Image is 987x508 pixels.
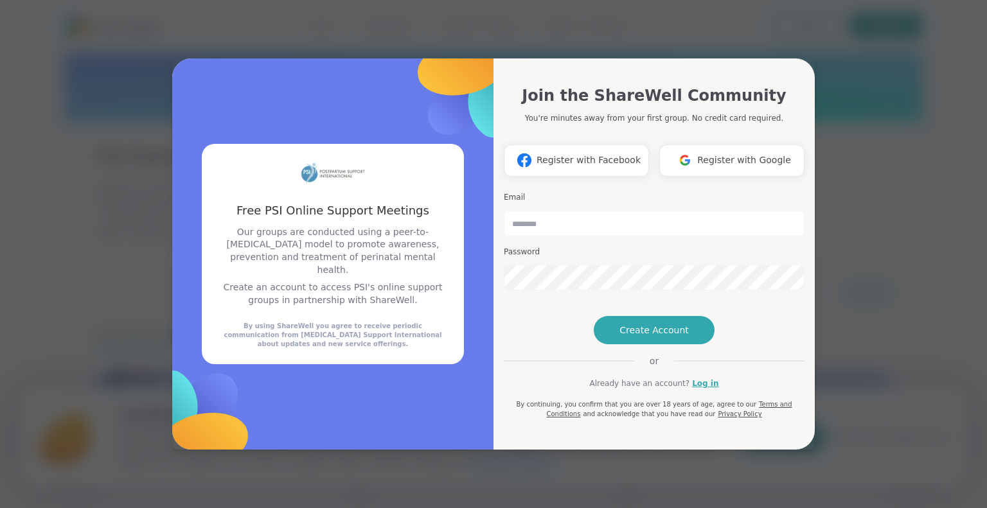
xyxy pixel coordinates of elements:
[525,112,783,124] p: You're minutes away from your first group. No credit card required.
[583,410,715,417] span: and acknowledge that you have read our
[659,145,805,177] button: Register with Google
[217,281,449,306] p: Create an account to access PSI's online support groups in partnership with ShareWell.
[301,159,365,187] img: partner logo
[589,378,689,389] span: Already have an account?
[217,226,449,276] p: Our groups are conducted using a peer-to-[MEDICAL_DATA] model to promote awareness, prevention an...
[522,84,786,107] h1: Join the ShareWell Community
[692,378,718,389] a: Log in
[619,324,689,337] span: Create Account
[673,148,697,172] img: ShareWell Logomark
[504,247,805,258] h3: Password
[718,410,761,417] a: Privacy Policy
[634,355,674,367] span: or
[504,192,805,203] h3: Email
[697,153,791,167] span: Register with Google
[504,145,649,177] button: Register with Facebook
[537,153,641,167] span: Register with Facebook
[512,148,537,172] img: ShareWell Logomark
[217,202,449,218] h3: Free PSI Online Support Meetings
[516,401,756,408] span: By continuing, you confirm that you are over 18 years of age, agree to our
[217,322,449,349] div: By using ShareWell you agree to receive periodic communication from [MEDICAL_DATA] Support Intern...
[594,316,715,344] button: Create Account
[546,401,792,417] a: Terms and Conditions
